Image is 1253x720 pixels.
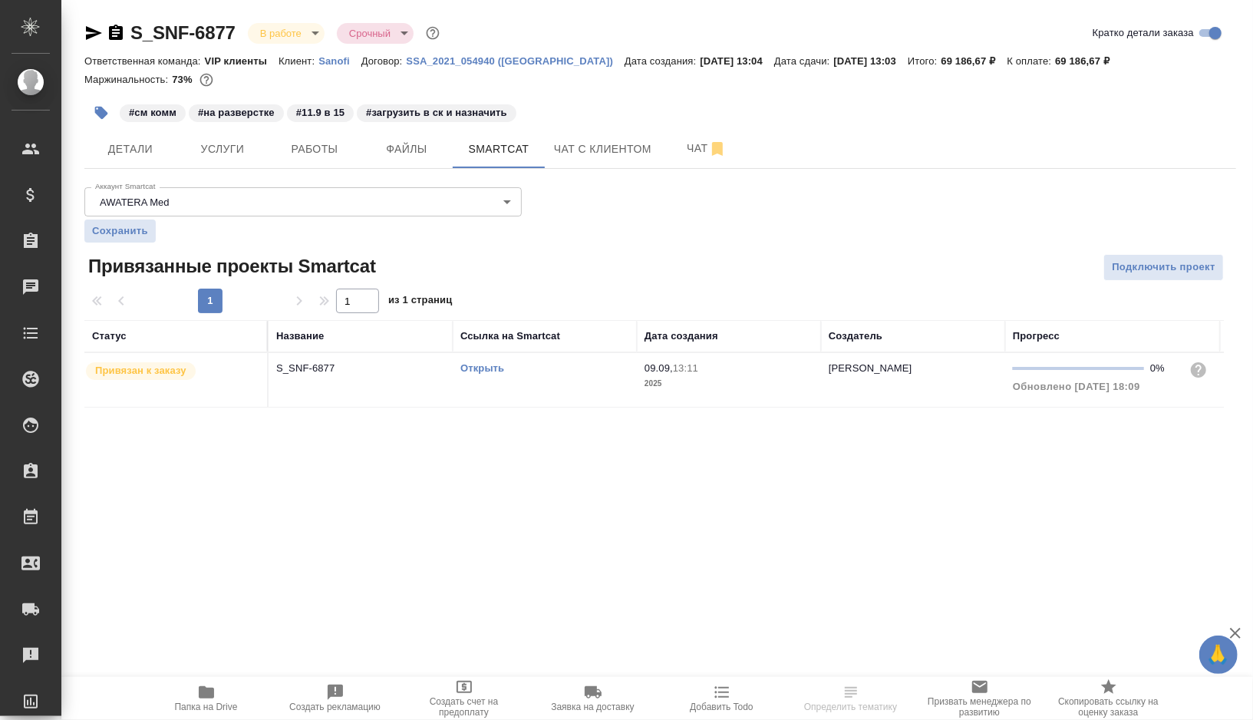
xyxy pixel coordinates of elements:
[406,55,625,67] p: SSA_2021_054940 ([GEOGRAPHIC_DATA])
[1093,25,1194,41] span: Кратко детали заказа
[1007,55,1056,67] p: К оплате:
[460,362,504,374] a: Открыть
[406,54,625,67] a: SSA_2021_054940 ([GEOGRAPHIC_DATA])
[388,291,453,313] span: из 1 страниц
[645,376,813,391] p: 2025
[107,24,125,42] button: Скопировать ссылку
[198,105,275,121] p: #на разверстке
[908,55,941,67] p: Итого:
[1199,636,1238,674] button: 🙏
[271,677,400,720] button: Создать рекламацию
[915,677,1044,720] button: Призвать менеджера по развитию
[370,140,443,159] span: Файлы
[84,74,172,85] p: Маржинальность:
[279,55,318,67] p: Клиент:
[1013,381,1140,392] span: Обновлено [DATE] 18:09
[708,140,727,158] svg: Отписаться
[129,105,176,121] p: #см комм
[95,363,186,378] p: Привязан к заказу
[248,23,325,44] div: В работе
[361,55,407,67] p: Договор:
[345,27,395,40] button: Срочный
[94,140,167,159] span: Детали
[92,223,148,239] span: Сохранить
[205,55,279,67] p: VIP клиенты
[670,139,744,158] span: Чат
[84,55,205,67] p: Ответственная команда:
[700,55,774,67] p: [DATE] 13:04
[625,55,700,67] p: Дата создания:
[84,187,522,216] div: AWATERA Med
[84,220,156,243] button: Сохранить
[318,54,361,67] a: Sanofi
[366,105,507,121] p: #загрузить в ск и назначить
[172,74,196,85] p: 73%
[786,677,915,720] button: Определить тематику
[804,702,897,712] span: Определить тематику
[118,105,187,118] span: см комм
[318,55,361,67] p: Sanofi
[1103,254,1224,281] button: Подключить проект
[690,702,753,712] span: Добавить Todo
[551,702,634,712] span: Заявка на доставку
[289,702,381,712] span: Создать рекламацию
[1054,696,1164,718] span: Скопировать ссылку на оценку заказа
[774,55,833,67] p: Дата сдачи:
[175,702,238,712] span: Папка на Drive
[84,96,118,130] button: Добавить тэг
[925,696,1035,718] span: Призвать менеджера по развитию
[337,23,414,44] div: В работе
[276,329,324,344] div: Название
[645,362,673,374] p: 09.09,
[196,70,216,90] button: 15302.54 RUB;
[829,329,882,344] div: Создатель
[186,140,259,159] span: Услуги
[1112,259,1215,276] span: Подключить проект
[256,27,306,40] button: В работе
[673,362,698,374] p: 13:11
[462,140,536,159] span: Smartcat
[142,677,271,720] button: Папка на Drive
[529,677,658,720] button: Заявка на доставку
[423,23,443,43] button: Доп статусы указывают на важность/срочность заказа
[1205,639,1232,671] span: 🙏
[1150,361,1177,376] div: 0%
[1013,329,1060,344] div: Прогресс
[130,22,236,43] a: S_SNF-6877
[658,677,786,720] button: Добавить Todo
[92,329,127,344] div: Статус
[95,196,174,209] button: AWATERA Med
[1055,55,1121,67] p: 69 186,67 ₽
[941,55,1007,67] p: 69 186,67 ₽
[460,329,560,344] div: Ссылка на Smartcat
[1044,677,1173,720] button: Скопировать ссылку на оценку заказа
[84,24,103,42] button: Скопировать ссылку для ЯМессенджера
[276,361,445,376] p: S_SNF-6877
[409,696,519,718] span: Создать счет на предоплату
[400,677,529,720] button: Создать счет на предоплату
[829,362,912,374] p: [PERSON_NAME]
[84,254,376,279] span: Привязанные проекты Smartcat
[296,105,345,121] p: #11.9 в 15
[285,105,355,118] span: 11.9 в 15
[278,140,351,159] span: Работы
[187,105,285,118] span: на разверстке
[645,329,718,344] div: Дата создания
[554,140,651,159] span: Чат с клиентом
[833,55,908,67] p: [DATE] 13:03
